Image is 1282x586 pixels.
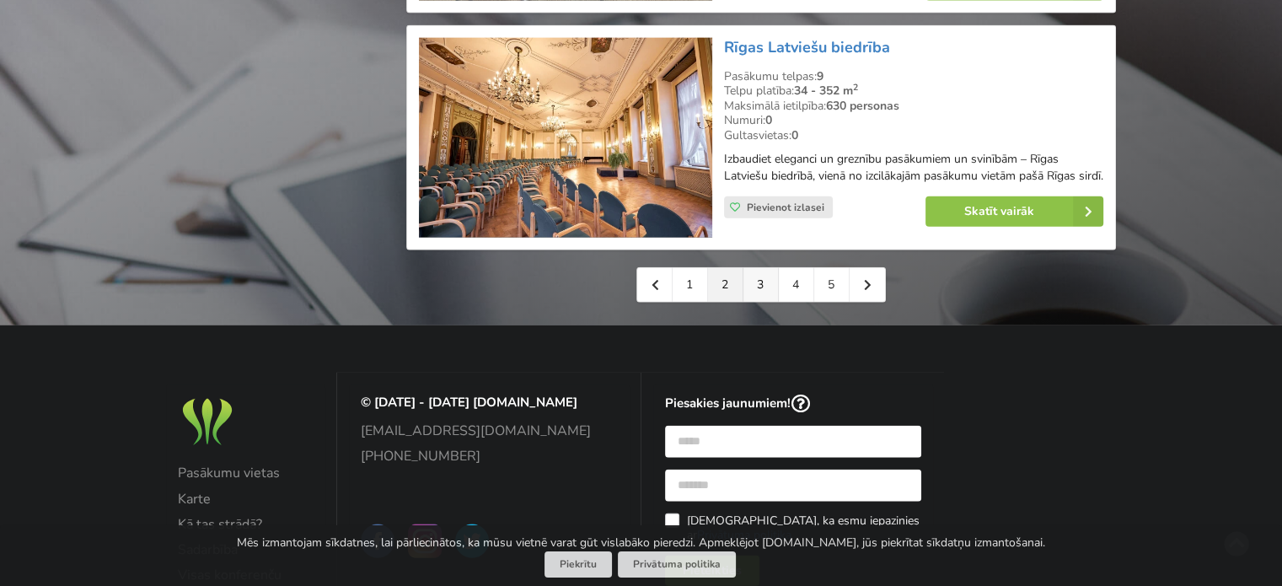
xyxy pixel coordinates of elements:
[419,38,711,239] img: Vēsturiska vieta | Rīga | Rīgas Latviešu biedrība
[765,112,772,128] strong: 0
[178,517,314,532] a: Kā tas strādā?
[618,551,736,578] a: Privātuma politika
[724,37,890,57] a: Rīgas Latviešu biedrība
[925,196,1103,227] a: Skatīt vairāk
[724,128,1103,143] div: Gultasvietas:
[708,268,743,302] a: 2
[724,83,1103,99] div: Telpu platība:
[779,268,814,302] a: 4
[361,449,618,464] a: [PHONE_NUMBER]
[724,151,1103,185] p: Izbaudiet eleganci un greznību pasākumiem un svinībām – Rīgas Latviešu biedrībā, vienā no izcilāk...
[178,465,314,481] a: Pasākumu vietas
[743,268,779,302] a: 3
[544,551,612,578] button: Piekrītu
[814,268,850,302] a: 5
[853,81,858,94] sup: 2
[724,113,1103,128] div: Numuri:
[791,127,798,143] strong: 0
[361,395,618,411] p: © [DATE] - [DATE] [DOMAIN_NAME]
[747,201,824,214] span: Pievienot izlasei
[724,99,1103,114] div: Maksimālā ietilpība:
[665,513,922,542] label: [DEMOGRAPHIC_DATA], ka esmu iepazinies ar
[724,69,1103,84] div: Pasākumu telpas:
[817,68,823,84] strong: 9
[826,98,899,114] strong: 630 personas
[361,423,618,438] a: [EMAIL_ADDRESS][DOMAIN_NAME]
[794,83,858,99] strong: 34 - 352 m
[665,395,922,414] p: Piesakies jaunumiem!
[673,268,708,302] a: 1
[178,492,314,507] a: Karte
[178,395,237,449] img: Baltic Meeting Rooms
